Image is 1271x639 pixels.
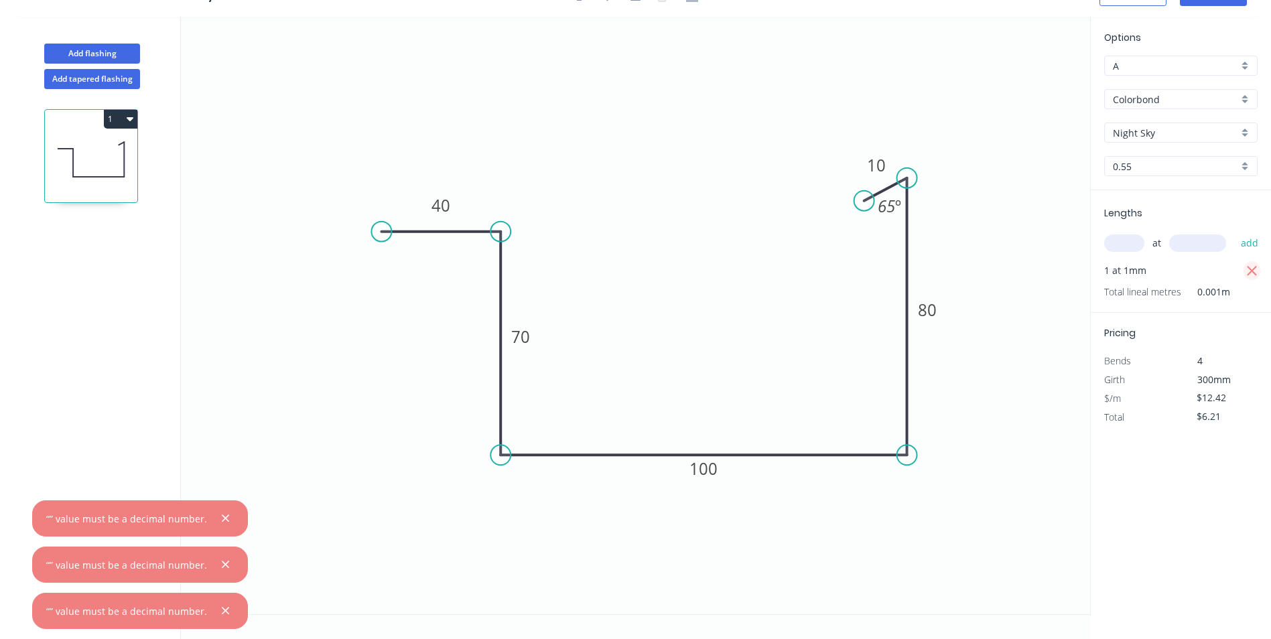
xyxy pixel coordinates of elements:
[1104,206,1142,220] span: Lengths
[895,195,901,217] tspan: º
[1197,373,1231,386] span: 300mm
[431,194,450,216] tspan: 40
[1113,159,1238,173] input: Thickness
[44,44,140,64] button: Add flashing
[1113,59,1238,73] input: Price level
[689,457,718,480] tspan: 100
[1104,326,1136,340] span: Pricing
[1113,126,1238,140] input: Colour
[1197,354,1203,367] span: 4
[46,604,207,618] div: “” value must be a decimal number.
[1181,283,1230,301] span: 0.001m
[181,17,1090,614] svg: 0
[878,195,895,217] tspan: 65
[918,299,937,321] tspan: 80
[1104,31,1141,44] span: Options
[1113,92,1238,106] input: Material
[1104,283,1181,301] span: Total lineal metres
[44,69,140,89] button: Add tapered flashing
[511,326,530,348] tspan: 70
[1104,392,1121,405] span: $/m
[1104,354,1131,367] span: Bends
[1104,411,1124,423] span: Total
[1234,232,1266,255] button: add
[1104,261,1146,280] span: 1 at 1mm
[46,558,207,572] div: “” value must be a decimal number.
[46,512,207,526] div: “” value must be a decimal number.
[1152,234,1161,253] span: at
[867,154,886,176] tspan: 10
[104,110,137,129] button: 1
[1104,373,1125,386] span: Girth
